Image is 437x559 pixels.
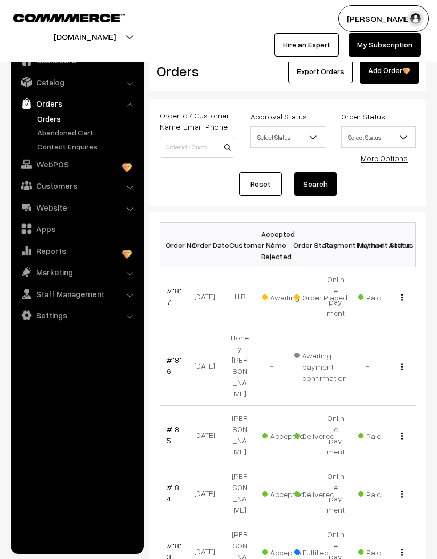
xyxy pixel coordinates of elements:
label: Order Id / Customer Name, Email, Phone [160,110,234,132]
label: Order Status [341,111,385,122]
th: Accepted / Rejected [256,223,288,267]
a: Add Order [360,59,419,84]
a: Reports [13,241,140,260]
th: Order Date [192,223,224,267]
a: #1815 [167,425,182,445]
span: Accepted [262,486,315,500]
a: Customers [13,176,140,195]
td: Honey [PERSON_NAME] [224,325,256,406]
button: Search [294,172,337,196]
td: H R [224,267,256,325]
a: Orders [13,94,140,113]
a: WebPOS [13,155,140,174]
a: My Subscription [349,33,421,57]
td: [DATE] [192,325,224,406]
a: Website [13,198,140,217]
span: Paid [358,428,411,442]
input: Order Id / Customer Name / Customer Email / Customer Phone [160,137,234,158]
a: #1814 [167,483,182,503]
td: [PERSON_NAME] [224,406,256,464]
img: Menu [401,433,403,440]
td: - [256,325,288,406]
span: Accepted [262,544,315,558]
img: Menu [401,363,403,370]
a: #1817 [167,286,182,306]
a: Reset [239,172,282,196]
span: Paid [358,544,411,558]
span: Order Placed [294,289,347,303]
span: Select Status [341,126,416,148]
img: Menu [401,491,403,498]
img: COMMMERCE [13,14,125,22]
button: Export Orders [288,60,353,83]
th: Order Status [288,223,320,267]
span: Paid [358,486,411,500]
td: Online payment [320,267,352,325]
a: Marketing [13,262,140,282]
span: Select Status [342,128,415,147]
span: Awaiting payment confirmation [294,347,347,384]
th: Payment Method [320,223,352,267]
label: Approval Status [250,111,307,122]
a: Abandoned Cart [35,127,140,138]
td: Online payment [320,406,352,464]
a: Catalog [13,73,140,92]
th: Payment Status [352,223,384,267]
td: [PERSON_NAME] [224,464,256,522]
span: Select Status [250,126,325,148]
span: Paid [358,289,411,303]
a: Staff Management [13,284,140,304]
span: Accepted [262,428,315,442]
a: Hire an Expert [274,33,339,57]
th: Customer Name [224,223,256,267]
td: - [352,325,384,406]
span: Select Status [251,128,325,147]
a: Contact Enquires [35,141,140,152]
a: Orders [35,113,140,124]
span: Fulfilled [294,544,347,558]
a: More Options [361,154,408,163]
img: user [408,11,424,27]
img: Menu [401,294,403,301]
td: Online payment [320,464,352,522]
th: Order No [160,223,192,267]
td: [DATE] [192,267,224,325]
img: Menu [401,549,403,556]
a: Apps [13,219,140,238]
button: [DOMAIN_NAME] [17,23,153,50]
td: [DATE] [192,464,224,522]
a: COMMMERCE [13,11,107,23]
a: Settings [13,306,140,325]
span: Delivered [294,428,347,442]
td: [DATE] [192,406,224,464]
span: Awaiting [262,289,315,303]
th: Action [384,223,416,267]
a: #1816 [167,355,182,376]
span: Delivered [294,486,347,500]
button: [PERSON_NAME]… [338,5,429,32]
h2: Orders [157,63,233,79]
